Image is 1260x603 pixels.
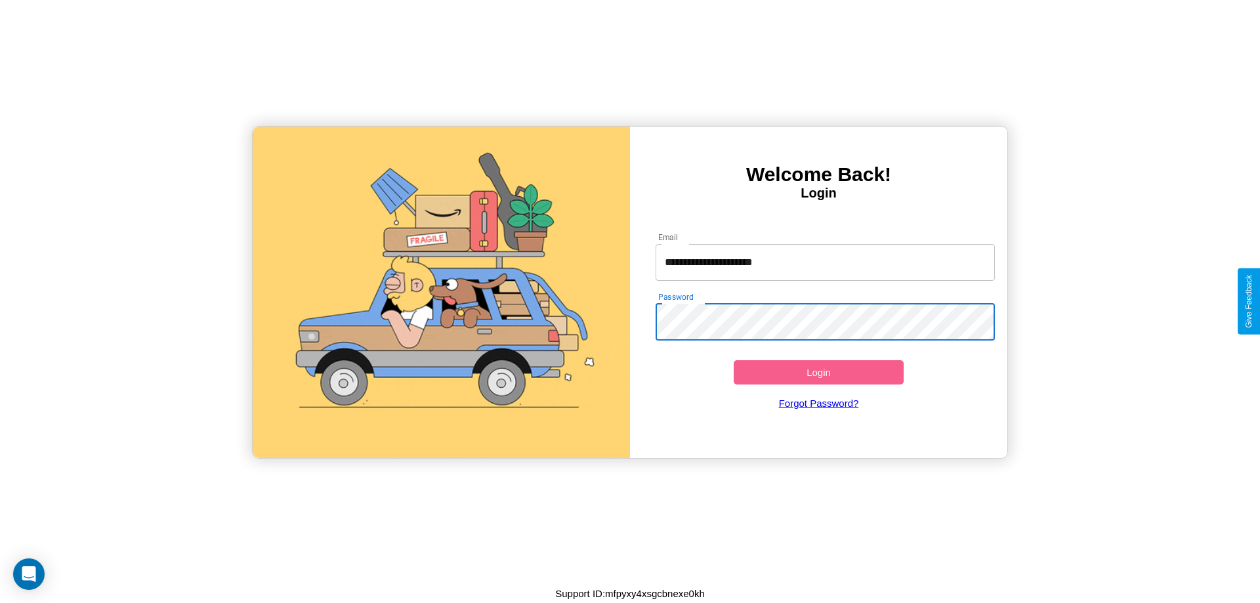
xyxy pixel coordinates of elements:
[658,232,679,243] label: Email
[649,385,989,422] a: Forgot Password?
[734,360,904,385] button: Login
[555,585,705,602] p: Support ID: mfpyxy4xsgcbnexe0kh
[630,186,1007,201] h4: Login
[658,291,693,302] label: Password
[253,127,630,458] img: gif
[13,558,45,590] div: Open Intercom Messenger
[630,163,1007,186] h3: Welcome Back!
[1244,275,1253,328] div: Give Feedback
